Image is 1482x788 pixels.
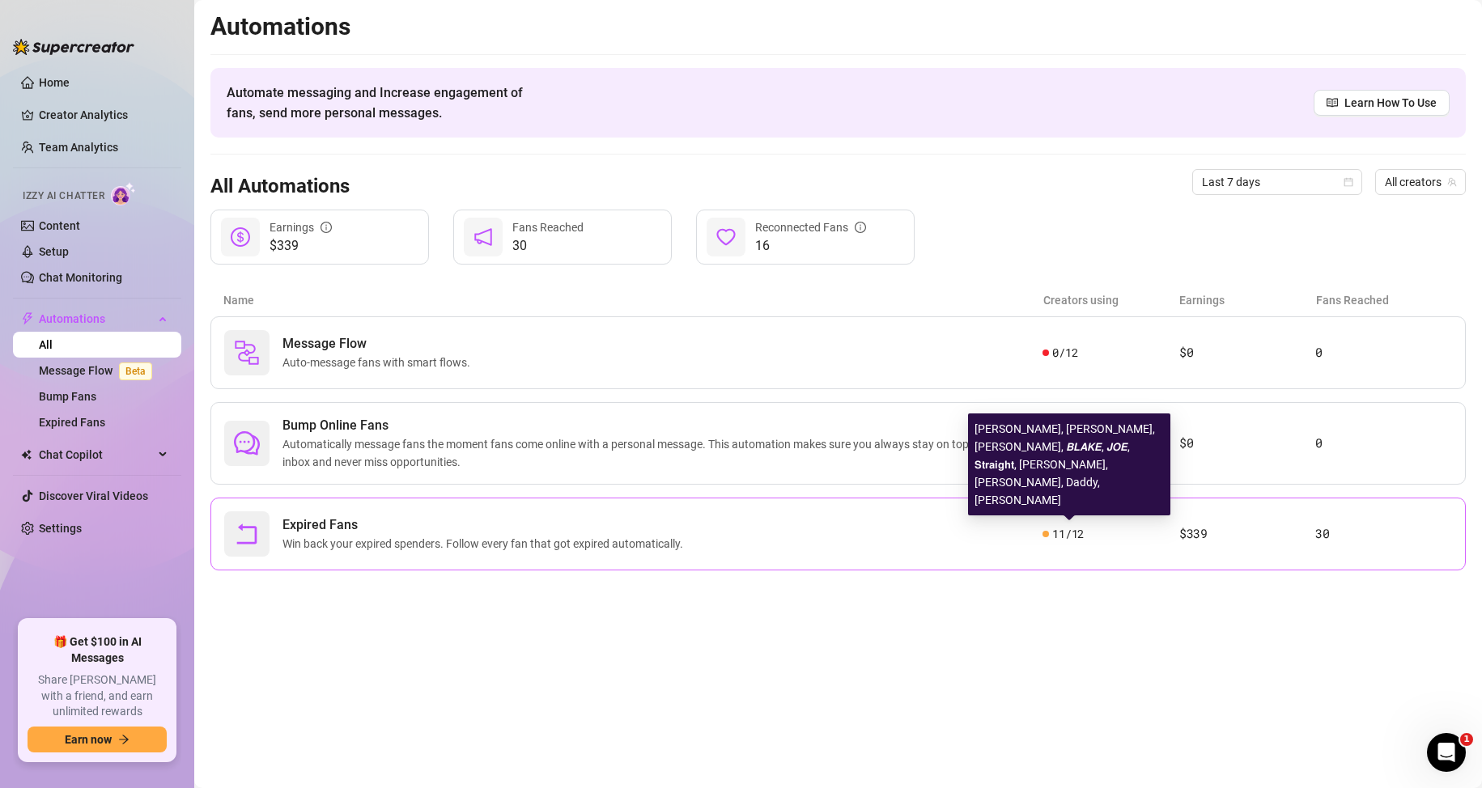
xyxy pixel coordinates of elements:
img: logo-BBDzfeDw.svg [13,39,134,55]
img: svg%3e [234,340,260,366]
a: Chat Monitoring [39,271,122,284]
span: Message Flow [282,334,477,354]
article: $339 [1179,524,1316,544]
span: Automatically message fans the moment fans come online with a personal message. This automation m... [282,435,1042,471]
span: info-circle [321,222,332,233]
iframe: Intercom live chat [1427,733,1466,772]
a: Team Analytics [39,141,118,154]
article: Earnings [1179,291,1316,309]
a: Setup [39,245,69,258]
a: Discover Viral Videos [39,489,148,502]
article: Name [223,291,1043,309]
span: Automate messaging and Increase engagement of fans, send more personal messages. [227,83,538,123]
span: heart [716,227,736,247]
span: 1 [1460,733,1473,746]
span: rollback [234,521,260,547]
span: $339 [270,236,332,256]
span: 11 / 12 [1052,525,1084,543]
span: Fans Reached [512,221,584,234]
span: Learn How To Use [1344,94,1437,112]
span: Expired Fans [282,515,690,535]
a: Message FlowBeta [39,364,159,377]
h2: Automations [210,11,1466,42]
span: Earn now [65,733,112,746]
article: 0 [1315,343,1452,362]
span: 30 [512,236,584,256]
a: Expired Fans [39,416,105,429]
span: 0 / 12 [1052,344,1077,362]
span: notification [473,227,493,247]
div: Earnings [270,218,332,236]
img: Chat Copilot [21,449,32,460]
div: Reconnected Fans [755,218,866,236]
span: Automations [39,306,154,332]
span: team [1447,177,1457,187]
a: Learn How To Use [1314,90,1450,116]
div: [PERSON_NAME], [PERSON_NAME], [PERSON_NAME], 𝘽𝙇𝘼𝙆𝙀, 𝙅𝙊𝙀, 𝗦𝘁𝗿𝗮𝗶𝗴𝗵𝘁, [PERSON_NAME], [PERSON_NAME], ... [968,413,1170,515]
a: Settings [39,522,82,535]
a: All [39,338,53,351]
span: dollar [231,227,250,247]
h3: All Automations [210,174,350,200]
a: Home [39,76,70,89]
span: Bump Online Fans [282,416,1042,435]
span: Izzy AI Chatter [23,189,104,204]
article: $0 [1179,434,1316,453]
span: All creators [1385,170,1456,194]
span: comment [234,430,260,456]
span: Beta [119,362,152,380]
span: thunderbolt [21,312,34,325]
span: info-circle [855,222,866,233]
span: Chat Copilot [39,442,154,468]
span: Share [PERSON_NAME] with a friend, and earn unlimited rewards [28,672,167,720]
span: 🎁 Get $100 in AI Messages [28,634,167,666]
span: calendar [1344,177,1353,187]
img: AI Chatter [111,182,136,205]
span: 16 [755,236,866,256]
article: Creators using [1043,291,1180,309]
button: Earn nowarrow-right [28,727,167,752]
article: 0 [1315,434,1452,453]
span: Last 7 days [1202,170,1352,194]
a: Bump Fans [39,390,96,403]
a: Creator Analytics [39,102,168,128]
article: Fans Reached [1316,291,1453,309]
article: 30 [1315,524,1452,544]
article: $0 [1179,343,1316,362]
span: Win back your expired spenders. Follow every fan that got expired automatically. [282,535,690,553]
a: Content [39,219,80,232]
span: read [1327,97,1338,108]
span: Auto-message fans with smart flows. [282,354,477,371]
span: arrow-right [118,734,130,745]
